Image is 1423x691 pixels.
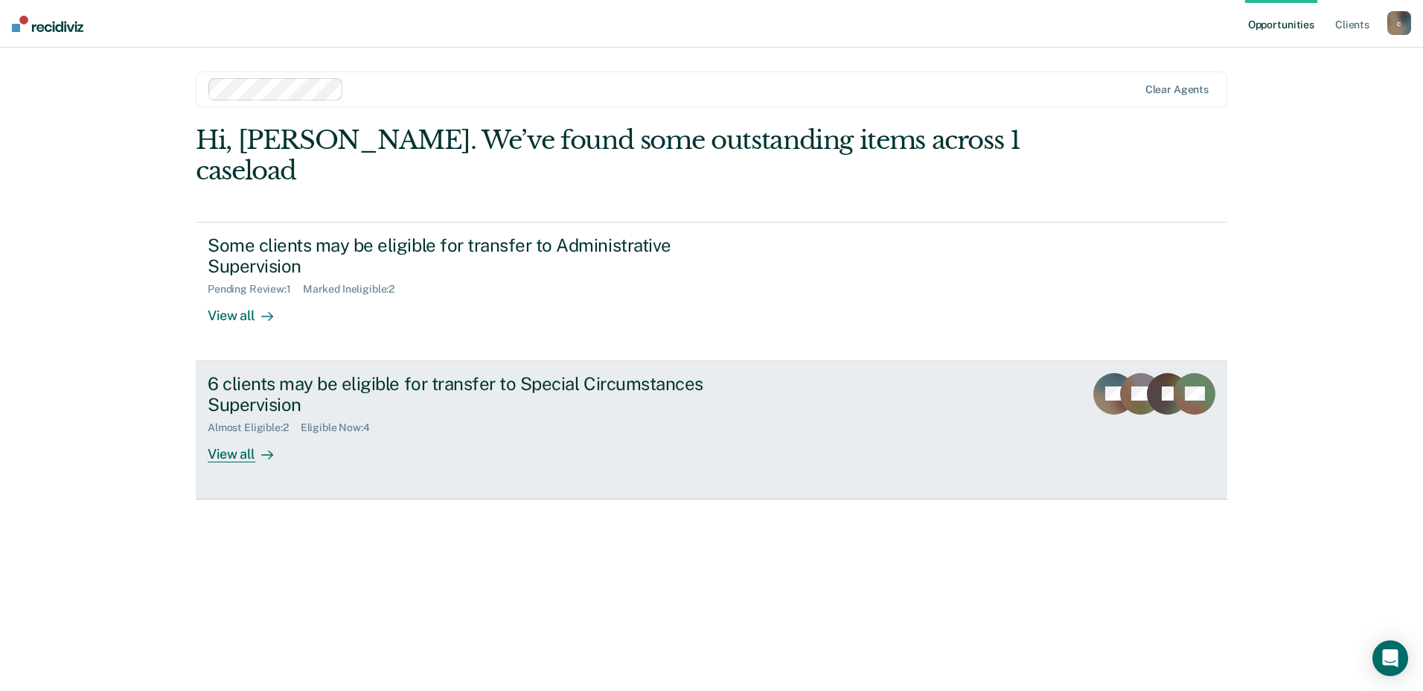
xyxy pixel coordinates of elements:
[208,283,303,296] div: Pending Review : 1
[196,125,1021,186] div: Hi, [PERSON_NAME]. We’ve found some outstanding items across 1 caseload
[208,296,291,325] div: View all
[303,283,406,296] div: Marked Ineligible : 2
[196,361,1227,500] a: 6 clients may be eligible for transfer to Special Circumstances SupervisionAlmost Eligible:2Eligi...
[208,235,730,278] div: Some clients may be eligible for transfer to Administrative Supervision
[1387,11,1411,35] button: c
[1372,640,1408,676] div: Open Intercom Messenger
[208,421,301,434] div: Almost Eligible : 2
[208,373,730,416] div: 6 clients may be eligible for transfer to Special Circumstances Supervision
[208,434,291,463] div: View all
[1145,83,1209,96] div: Clear agents
[12,16,83,32] img: Recidiviz
[301,421,382,434] div: Eligible Now : 4
[196,222,1227,361] a: Some clients may be eligible for transfer to Administrative SupervisionPending Review:1Marked Ine...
